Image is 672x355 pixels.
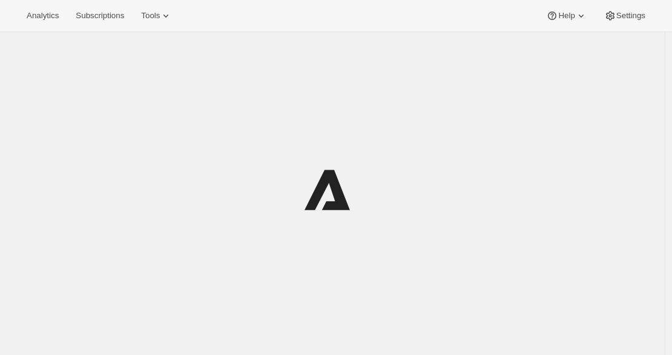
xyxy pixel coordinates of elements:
button: Subscriptions [68,7,131,24]
button: Help [539,7,594,24]
span: Tools [141,11,160,21]
span: Help [558,11,575,21]
button: Tools [134,7,179,24]
span: Settings [616,11,645,21]
button: Analytics [19,7,66,24]
span: Analytics [27,11,59,21]
span: Subscriptions [76,11,124,21]
button: Settings [597,7,653,24]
